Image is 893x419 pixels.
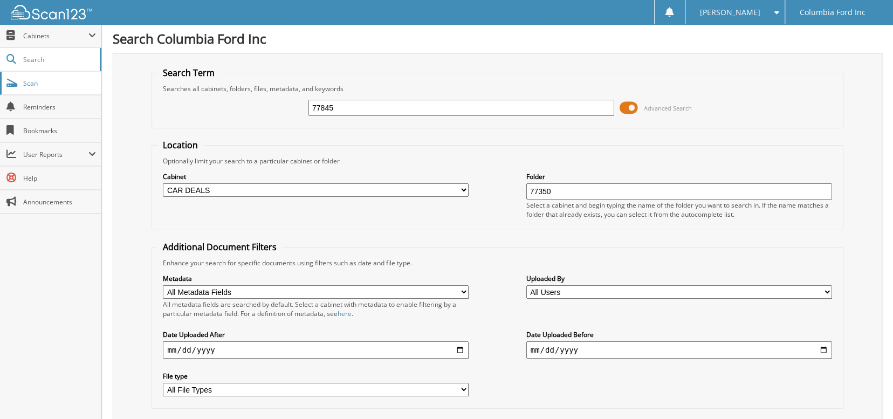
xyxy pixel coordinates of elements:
[157,241,282,253] legend: Additional Document Filters
[163,172,469,181] label: Cabinet
[800,9,865,16] span: Columbia Ford Inc
[157,67,220,79] legend: Search Term
[338,309,352,318] a: here
[163,372,469,381] label: File type
[163,330,469,339] label: Date Uploaded After
[157,258,837,267] div: Enhance your search for specific documents using filters such as date and file type.
[11,5,92,19] img: scan123-logo-white.svg
[644,104,692,112] span: Advanced Search
[23,31,88,40] span: Cabinets
[699,9,760,16] span: [PERSON_NAME]
[23,79,96,88] span: Scan
[839,367,893,419] iframe: Chat Widget
[163,274,469,283] label: Metadata
[526,341,832,359] input: end
[157,139,203,151] legend: Location
[23,126,96,135] span: Bookmarks
[23,150,88,159] span: User Reports
[163,341,469,359] input: start
[23,197,96,207] span: Announcements
[23,102,96,112] span: Reminders
[23,174,96,183] span: Help
[157,156,837,166] div: Optionally limit your search to a particular cabinet or folder
[526,201,832,219] div: Select a cabinet and begin typing the name of the folder you want to search in. If the name match...
[163,300,469,318] div: All metadata fields are searched by default. Select a cabinet with metadata to enable filtering b...
[23,55,94,64] span: Search
[157,84,837,93] div: Searches all cabinets, folders, files, metadata, and keywords
[526,330,832,339] label: Date Uploaded Before
[526,274,832,283] label: Uploaded By
[113,30,882,47] h1: Search Columbia Ford Inc
[526,172,832,181] label: Folder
